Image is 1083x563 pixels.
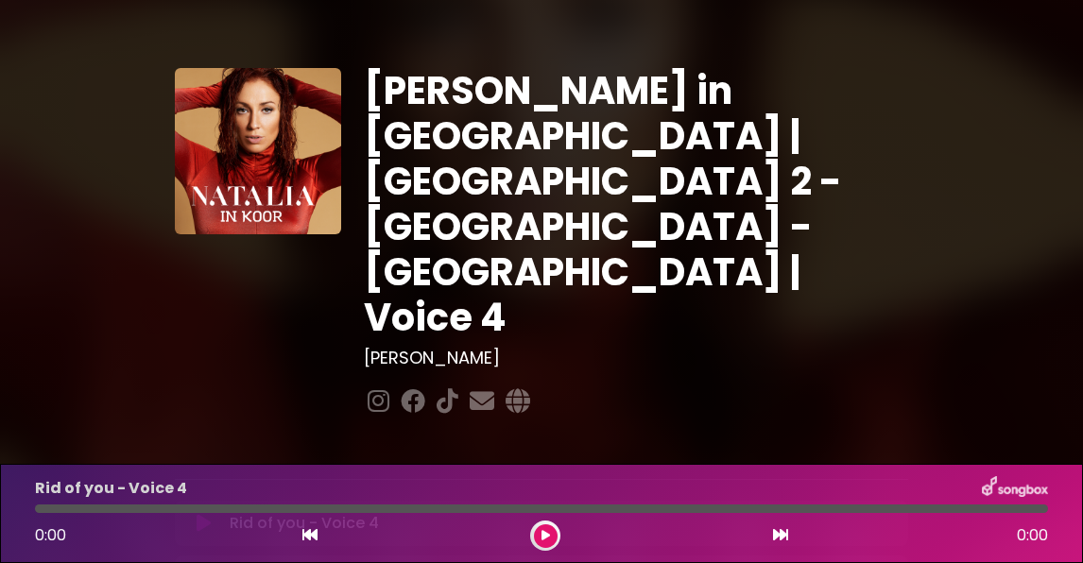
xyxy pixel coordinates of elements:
[364,348,908,368] h3: [PERSON_NAME]
[175,68,341,234] img: YTVS25JmS9CLUqXqkEhs
[35,524,66,546] span: 0:00
[364,68,908,340] h1: [PERSON_NAME] in [GEOGRAPHIC_DATA] | [GEOGRAPHIC_DATA] 2 - [GEOGRAPHIC_DATA] - [GEOGRAPHIC_DATA] ...
[35,477,187,500] p: Rid of you - Voice 4
[982,476,1048,501] img: songbox-logo-white.png
[1017,524,1048,547] span: 0:00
